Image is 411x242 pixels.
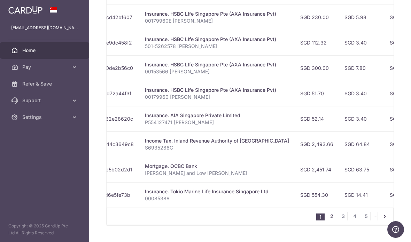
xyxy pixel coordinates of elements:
[327,212,336,220] a: 2
[295,157,339,182] td: SGD 2,451.74
[339,131,384,157] td: SGD 64.84
[145,94,289,100] p: 00179960 [PERSON_NAME]
[85,55,139,81] td: txn_5b0de2b56c0
[295,182,339,208] td: SGD 554.30
[145,43,289,50] p: 501-5262578 [PERSON_NAME]
[22,64,68,71] span: Pay
[145,170,289,177] p: [PERSON_NAME] and Low [PERSON_NAME]
[85,5,139,30] td: txn_99cd42bf607
[22,97,68,104] span: Support
[85,81,139,106] td: txn_b0d72a44f3f
[22,114,68,121] span: Settings
[316,208,393,225] nav: pager
[295,30,339,55] td: SGD 112.32
[295,5,339,30] td: SGD 230.00
[145,61,289,68] div: Insurance. HSBC LIfe Singapore Pte (AXA Insurance Pvt)
[339,106,384,131] td: SGD 3.40
[145,163,289,170] div: Mortgage. OCBC Bank
[85,157,139,182] td: txn_7ab5b02d2d1
[316,213,325,220] li: 1
[145,17,289,24] p: 00179960E [PERSON_NAME]
[22,47,68,54] span: Home
[387,221,404,239] iframe: Opens a widget where you can find more information
[339,30,384,55] td: SGD 3.40
[8,6,42,14] img: CardUp
[85,30,139,55] td: txn_d5e9dc458f2
[339,55,384,81] td: SGD 7.80
[22,80,68,87] span: Refer & Save
[145,87,289,94] div: Insurance. HSBC LIfe Singapore Pte (AXA Insurance Pvt)
[145,112,289,119] div: Insurance. AIA Singapore Private Limited
[145,119,289,126] p: P554127471 [PERSON_NAME]
[362,212,370,220] a: 5
[295,55,339,81] td: SGD 300.00
[373,212,378,220] li: ...
[295,131,339,157] td: SGD 2,493.66
[145,188,289,195] div: Insurance. Tokio Marine Life Insurance Singapore Ltd
[339,212,347,220] a: 3
[339,182,384,208] td: SGD 14.41
[145,144,289,151] p: S6935286C
[145,68,289,75] p: 00153566 [PERSON_NAME]
[145,195,289,202] p: 00085388
[145,36,289,43] div: Insurance. HSBC LIfe Singapore Pte (AXA Insurance Pvt)
[11,24,78,31] p: [EMAIL_ADDRESS][DOMAIN_NAME]
[85,182,139,208] td: txn_3fd6e5fe73b
[85,106,139,131] td: txn_5e82e28620c
[295,81,339,106] td: SGD 51.70
[339,157,384,182] td: SGD 63.75
[145,10,289,17] div: Insurance. HSBC LIfe Singapore Pte (AXA Insurance Pvt)
[85,131,139,157] td: txn_e344c3649c8
[145,137,289,144] div: Income Tax. Inland Revenue Authority of [GEOGRAPHIC_DATA]
[350,212,359,220] a: 4
[339,81,384,106] td: SGD 3.40
[295,106,339,131] td: SGD 52.14
[339,5,384,30] td: SGD 5.98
